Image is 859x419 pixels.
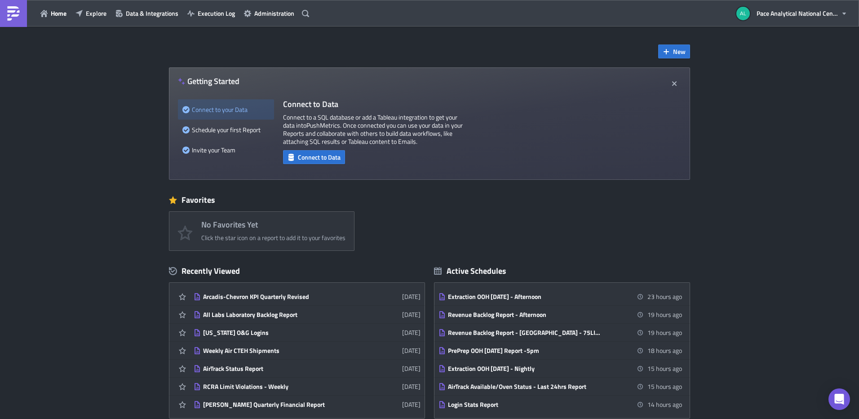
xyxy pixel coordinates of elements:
[111,6,183,20] button: Data & Integrations
[828,388,850,410] div: Open Intercom Messenger
[298,152,341,162] span: Connect to Data
[283,99,463,109] h4: Connect to Data
[194,360,421,377] a: AirTrack Status Report[DATE]
[201,220,345,229] h4: No Favorites Yet
[283,150,345,164] button: Connect to Data
[438,378,682,395] a: AirTrack Available/Oven Status - Last 24hrs Report15 hours ago
[36,6,71,20] button: Home
[194,378,421,395] a: RCRA Limit Violations - Weekly[DATE]
[169,264,425,278] div: Recently Viewed
[448,293,605,301] div: Extraction OOH [DATE] - Afternoon
[203,311,360,319] div: All Labs Laboratory Backlog Report
[658,45,690,58] button: New
[731,4,852,23] button: Pace Analytical National Center for Testing and Innovation
[434,266,506,276] div: Active Schedules
[183,6,239,20] button: Execution Log
[203,329,360,337] div: [US_STATE] O&G Logins
[203,383,360,391] div: RCRA Limit Violations - Weekly
[402,310,421,319] time: 2025-10-07T12:59:57Z
[194,396,421,413] a: [PERSON_NAME] Quarterly Financial Report[DATE]
[182,140,270,160] div: Invite your Team
[402,364,421,373] time: 2025-09-23T17:23:31Z
[438,360,682,377] a: Extraction OOH [DATE] - Nightly15 hours ago
[402,346,421,355] time: 2025-10-03T16:17:46Z
[448,329,605,337] div: Revenue Backlog Report - [GEOGRAPHIC_DATA] - 75LIMS - Afternoon
[647,400,682,409] time: 2025-10-13 20:30
[735,6,751,21] img: Avatar
[169,193,690,207] div: Favorites
[438,306,682,323] a: Revenue Backlog Report - Afternoon19 hours ago
[402,382,421,391] time: 2025-09-23T15:01:08Z
[283,113,463,146] p: Connect to a SQL database or add a Tableau integration to get your data into PushMetrics . Once c...
[448,347,605,355] div: PrePrep OOH [DATE] Report -5pm
[673,47,686,56] span: New
[448,383,605,391] div: AirTrack Available/Oven Status - Last 24hrs Report
[448,401,605,409] div: Login Stats Report
[198,9,235,18] span: Execution Log
[283,152,345,161] a: Connect to Data
[194,306,421,323] a: All Labs Laboratory Backlog Report[DATE]
[448,311,605,319] div: Revenue Backlog Report - Afternoon
[647,382,682,391] time: 2025-10-13 19:00
[71,6,111,20] button: Explore
[448,365,605,373] div: Extraction OOH [DATE] - Nightly
[647,328,682,337] time: 2025-10-13 15:00
[194,342,421,359] a: Weekly Air CTEH Shipments[DATE]
[438,396,682,413] a: Login Stats Report14 hours ago
[757,9,837,18] span: Pace Analytical National Center for Testing and Innovation
[438,288,682,305] a: Extraction OOH [DATE] - Afternoon23 hours ago
[6,6,21,21] img: PushMetrics
[203,347,360,355] div: Weekly Air CTEH Shipments
[438,324,682,341] a: Revenue Backlog Report - [GEOGRAPHIC_DATA] - 75LIMS - Afternoon19 hours ago
[182,99,270,120] div: Connect to your Data
[438,342,682,359] a: PrePrep OOH [DATE] Report -5pm18 hours ago
[126,9,178,18] span: Data & Integrations
[254,9,294,18] span: Administration
[182,120,270,140] div: Schedule your first Report
[647,346,682,355] time: 2025-10-13 16:00
[402,292,421,301] time: 2025-10-08T13:25:23Z
[402,328,421,337] time: 2025-10-06T13:02:38Z
[201,234,345,242] div: Click the star icon on a report to add it to your favorites
[86,9,106,18] span: Explore
[647,364,682,373] time: 2025-10-13 19:00
[203,293,360,301] div: Arcadis-Chevron KPI Quarterly Revised
[194,288,421,305] a: Arcadis-Chevron KPI Quarterly Revised[DATE]
[239,6,299,20] button: Administration
[647,310,682,319] time: 2025-10-13 15:00
[402,400,421,409] time: 2025-09-22T19:54:28Z
[194,324,421,341] a: [US_STATE] O&G Logins[DATE]
[51,9,66,18] span: Home
[647,292,682,301] time: 2025-10-13 11:00
[178,76,239,86] h4: Getting Started
[203,401,360,409] div: [PERSON_NAME] Quarterly Financial Report
[203,365,360,373] div: AirTrack Status Report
